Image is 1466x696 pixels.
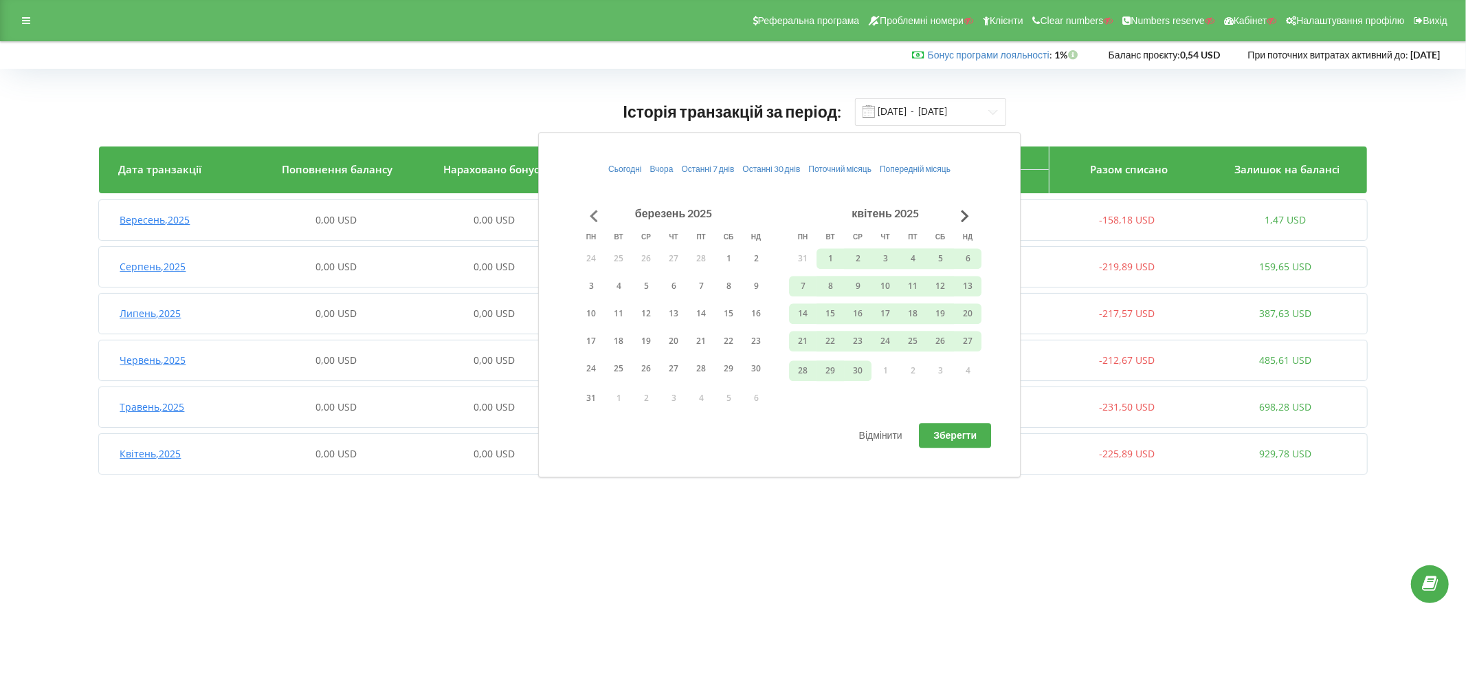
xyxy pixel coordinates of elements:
button: 6 [742,388,770,409]
th: вівторок [817,226,844,247]
button: 24 [871,331,899,351]
span: 0,00 USD [474,400,515,413]
span: Останні 7 днів [682,164,735,174]
span: 1,47 USD [1265,213,1306,226]
span: Разом списано [1090,162,1168,176]
button: Go to next month [951,202,979,230]
button: 2 [742,248,770,269]
span: Поточний місяць [808,164,871,174]
span: 0,00 USD [316,447,357,460]
button: 26 [632,358,660,379]
strong: 0,54 USD [1181,49,1221,61]
button: 3 [926,360,954,381]
button: 4 [954,360,981,381]
th: середа [632,226,660,247]
span: 0,00 USD [474,307,515,320]
th: четвер [871,226,899,247]
span: -225,89 USD [1099,447,1155,460]
span: 0,00 USD [316,213,357,226]
button: 25 [899,331,926,351]
th: вівторок [605,226,632,247]
span: 0,00 USD [474,213,515,226]
button: 5 [632,276,660,296]
button: 6 [954,248,981,269]
span: Вчора [650,164,674,174]
button: 3 [577,276,605,296]
button: 7 [789,276,817,296]
button: 10 [871,276,899,296]
span: Останні 30 днів [743,164,801,174]
span: Numbers reserve [1131,15,1205,26]
div: березень 2025 [631,205,717,221]
button: 22 [715,331,742,351]
button: 17 [871,303,899,324]
button: 15 [817,303,844,324]
strong: [DATE] [1410,49,1440,61]
span: Зберегти [933,429,977,441]
span: : [928,49,1052,61]
th: субота [926,226,954,247]
span: Налаштування профілю [1296,15,1404,26]
span: Відмінити [859,429,902,441]
button: 4 [605,276,632,296]
strong: 1% [1054,49,1081,61]
button: 1 [715,248,742,269]
span: 929,78 USD [1259,447,1311,460]
button: 21 [789,331,817,351]
button: 30 [844,360,871,381]
button: Відмінити [845,423,917,448]
button: 1 [871,360,899,381]
button: 29 [715,358,742,379]
button: 8 [817,276,844,296]
th: неділя [954,226,981,247]
button: 2 [844,248,871,269]
button: 22 [817,331,844,351]
button: 6 [660,276,687,296]
th: середа [844,226,871,247]
span: 159,65 USD [1259,260,1311,273]
span: Червень , 2025 [120,354,186,367]
span: Clear numbers [1041,15,1104,26]
span: -158,18 USD [1099,213,1155,226]
button: 27 [660,248,687,269]
button: 11 [605,303,632,324]
th: четвер [660,226,687,247]
span: Серпень , 2025 [120,260,186,273]
button: 27 [660,358,687,379]
button: 3 [660,388,687,409]
span: Квітень , 2025 [120,447,181,460]
span: Сьогодні [608,164,641,174]
th: субота [715,226,742,247]
span: 0,00 USD [316,354,357,367]
th: п’ятниця [899,226,926,247]
span: Клієнти [990,15,1023,26]
button: 18 [605,331,632,351]
button: 26 [632,248,660,269]
div: квітень 2025 [847,205,923,221]
span: 485,61 USD [1259,354,1311,367]
button: 28 [687,248,715,269]
button: 8 [715,276,742,296]
span: -231,50 USD [1099,400,1155,413]
span: 698,28 USD [1259,400,1311,413]
button: 1 [605,388,632,409]
a: Бонус програми лояльності [928,49,1049,61]
button: 19 [632,331,660,351]
button: 31 [577,388,605,409]
button: 14 [687,303,715,324]
span: Дата транзакції [118,162,201,176]
button: 5 [715,388,742,409]
button: 21 [687,331,715,351]
button: 4 [899,248,926,269]
span: -219,89 USD [1099,260,1155,273]
button: 9 [742,276,770,296]
span: 0,00 USD [474,354,515,367]
span: Кабінет [1234,15,1267,26]
button: 29 [817,360,844,381]
button: 16 [844,303,871,324]
span: Реферальна програма [758,15,860,26]
span: 0,00 USD [316,307,357,320]
th: понеділок [577,226,605,247]
span: Попередній місяць [880,164,951,174]
button: 20 [660,331,687,351]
